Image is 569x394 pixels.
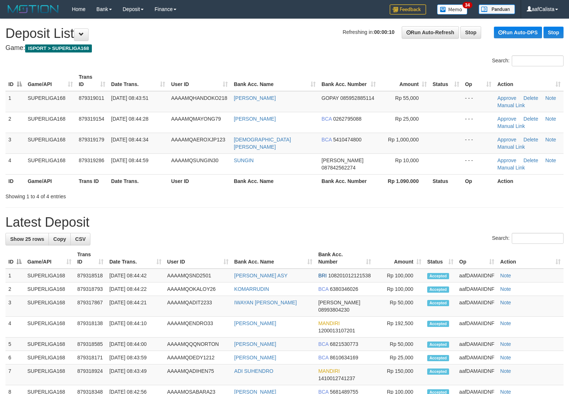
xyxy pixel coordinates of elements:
td: 5 [5,338,24,351]
a: Run Auto-DPS [494,27,542,38]
td: AAAAMQDEDY1212 [164,351,231,364]
th: Date Trans.: activate to sort column ascending [108,70,168,91]
span: [DATE] 08:44:34 [111,137,148,143]
span: Copy 1200013107201 to clipboard [318,328,355,333]
th: Bank Acc. Name [231,174,319,188]
td: 879318924 [74,364,106,385]
span: Copy 1410012741237 to clipboard [318,375,355,381]
a: Approve [497,157,516,163]
span: Copy 0262795088 to clipboard [333,116,362,122]
a: Delete [523,157,538,163]
img: panduan.png [479,4,515,14]
td: 879318518 [74,269,106,282]
td: 879318171 [74,351,106,364]
td: 4 [5,153,25,174]
td: 879317867 [74,296,106,317]
a: [PERSON_NAME] [234,320,276,326]
td: SUPERLIGA168 [24,351,74,364]
td: 1 [5,269,24,282]
a: Note [545,116,556,122]
span: BCA [321,137,332,143]
label: Search: [492,233,564,244]
span: Show 25 rows [10,236,44,242]
span: Copy 6821530773 to clipboard [330,341,358,347]
th: Game/API [25,174,76,188]
th: User ID: activate to sort column ascending [164,248,231,269]
span: [DATE] 08:44:59 [111,157,148,163]
span: GOPAY [321,95,339,101]
span: Copy [53,236,66,242]
span: BCA [318,341,328,347]
span: AAAAMQSUNGIN30 [171,157,218,163]
span: 879319286 [79,157,104,163]
td: AAAAMQSND2501 [164,269,231,282]
td: SUPERLIGA168 [24,269,74,282]
a: [DEMOGRAPHIC_DATA][PERSON_NAME] [234,137,291,150]
a: Note [500,320,511,326]
td: aafDAMAIIDNF [456,317,497,338]
input: Search: [512,55,564,66]
a: Delete [523,95,538,101]
td: - - - [462,153,495,174]
span: AAAAMQAEROXJP123 [171,137,225,143]
a: Manual Link [497,123,525,129]
td: SUPERLIGA168 [24,338,74,351]
img: Feedback.jpg [390,4,426,15]
div: Showing 1 to 4 of 4 entries [5,190,231,200]
a: Stop [543,27,564,38]
td: Rp 100,000 [374,282,424,296]
span: Copy 08993804230 to clipboard [318,307,350,313]
span: Copy 085952885114 to clipboard [340,95,374,101]
td: aafDAMAIIDNF [456,269,497,282]
th: Game/API: activate to sort column ascending [24,248,74,269]
span: Accepted [427,355,449,361]
td: - - - [462,91,495,112]
a: Manual Link [497,102,525,108]
td: - - - [462,112,495,133]
th: Status: activate to sort column ascending [424,248,456,269]
th: Rp 1.090.000 [379,174,430,188]
span: [DATE] 08:43:51 [111,95,148,101]
td: 3 [5,296,24,317]
td: 3 [5,133,25,153]
a: Approve [497,95,516,101]
td: SUPERLIGA168 [24,282,74,296]
h1: Latest Deposit [5,215,564,230]
td: aafDAMAIIDNF [456,364,497,385]
img: Button%20Memo.svg [437,4,468,15]
td: [DATE] 08:44:42 [106,269,164,282]
th: Date Trans.: activate to sort column ascending [106,248,164,269]
span: Copy 087842562274 to clipboard [321,165,355,171]
td: AAAAMQENDRO33 [164,317,231,338]
th: ID: activate to sort column descending [5,248,24,269]
td: SUPERLIGA168 [24,296,74,317]
td: [DATE] 08:44:21 [106,296,164,317]
a: SUNGIN [234,157,253,163]
span: Rp 25,000 [395,116,419,122]
span: Accepted [427,321,449,327]
th: Action: activate to sort column ascending [494,70,564,91]
th: User ID [168,174,231,188]
td: Rp 50,000 [374,338,424,351]
td: 1 [5,91,25,112]
td: SUPERLIGA168 [25,91,76,112]
span: 879319179 [79,137,104,143]
a: Run Auto-Refresh [402,26,459,39]
a: ADI SUHENDRO [234,368,273,374]
a: Stop [460,26,481,39]
h4: Game: [5,44,564,52]
th: Trans ID: activate to sort column ascending [74,248,106,269]
span: Copy 5410474800 to clipboard [333,137,362,143]
th: Action [494,174,564,188]
td: aafDAMAIIDNF [456,282,497,296]
span: Rp 55,000 [395,95,419,101]
a: Note [500,273,511,278]
h1: Deposit List [5,26,564,41]
a: Note [545,137,556,143]
span: Accepted [427,286,449,293]
th: Status [430,174,462,188]
span: AAAAMQMAYONG79 [171,116,221,122]
a: [PERSON_NAME] [234,116,276,122]
td: [DATE] 08:44:10 [106,317,164,338]
td: Rp 150,000 [374,364,424,385]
